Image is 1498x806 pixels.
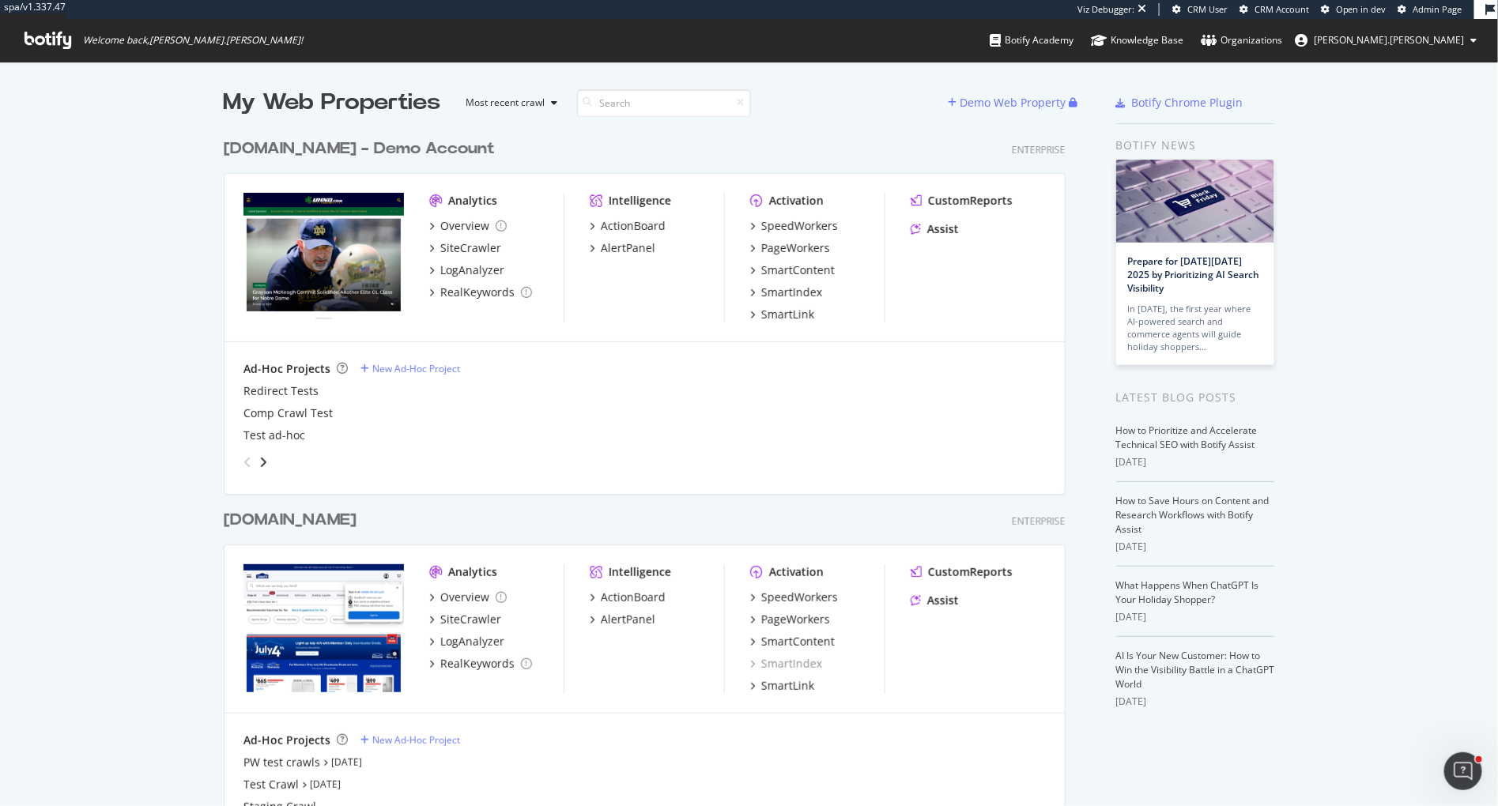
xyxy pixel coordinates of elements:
[224,137,501,160] a: [DOMAIN_NAME] - Demo Account
[331,755,362,769] a: [DATE]
[1116,649,1275,691] a: AI Is Your New Customer: How to Win the Visibility Battle in a ChatGPT World
[243,361,330,377] div: Ad-Hoc Projects
[990,32,1074,48] div: Botify Academy
[440,262,504,278] div: LogAnalyzer
[1116,695,1275,709] div: [DATE]
[761,307,814,322] div: SmartLink
[243,777,299,793] a: Test Crawl
[761,589,838,605] div: SpeedWorkers
[1128,254,1260,295] a: Prepare for [DATE][DATE] 2025 by Prioritizing AI Search Visibility
[1012,143,1066,156] div: Enterprise
[1413,3,1462,15] span: Admin Page
[1091,32,1183,48] div: Knowledge Base
[429,284,532,300] a: RealKeywords
[243,427,305,443] a: Test ad-hoc
[429,634,504,650] a: LogAnalyzer
[601,612,655,627] div: AlertPanel
[1116,160,1274,243] img: Prepare for Black Friday 2025 by Prioritizing AI Search Visibility
[224,137,495,160] div: [DOMAIN_NAME] - Demo Account
[1172,3,1228,16] a: CRM User
[1201,32,1282,48] div: Organizations
[928,564,1013,580] div: CustomReports
[440,284,515,300] div: RealKeywords
[237,450,258,475] div: angle-left
[761,678,814,694] div: SmartLink
[761,634,835,650] div: SmartContent
[1240,3,1309,16] a: CRM Account
[243,193,404,321] img: UHND.com (Demo Account)
[429,240,501,256] a: SiteCrawler
[750,589,838,605] a: SpeedWorkers
[761,218,838,234] div: SpeedWorkers
[1116,578,1259,606] a: What Happens When ChatGPT Is Your Holiday Shopper?
[911,221,959,237] a: Assist
[750,218,838,234] a: SpeedWorkers
[590,589,666,605] a: ActionBoard
[911,593,959,608] a: Assist
[960,95,1066,111] div: Demo Web Property
[1116,455,1275,469] div: [DATE]
[243,564,404,692] img: www.lowes.com
[258,454,269,470] div: angle-right
[1116,540,1275,554] div: [DATE]
[440,589,489,605] div: Overview
[949,96,1070,109] a: Demo Web Property
[466,98,545,107] div: Most recent crawl
[1187,3,1228,15] span: CRM User
[590,612,655,627] a: AlertPanel
[429,218,507,234] a: Overview
[990,19,1074,62] a: Botify Academy
[224,509,357,532] div: [DOMAIN_NAME]
[911,564,1013,580] a: CustomReports
[1321,3,1387,16] a: Open in dev
[769,193,824,209] div: Activation
[372,733,460,747] div: New Ad-Hoc Project
[243,755,320,770] a: PW test crawls
[224,509,363,532] a: [DOMAIN_NAME]
[440,656,515,672] div: RealKeywords
[1116,424,1258,451] a: How to Prioritize and Accelerate Technical SEO with Botify Assist
[440,634,504,650] div: LogAnalyzer
[949,90,1070,115] button: Demo Web Property
[310,778,341,791] a: [DATE]
[1116,389,1275,406] div: Latest Blog Posts
[429,262,504,278] a: LogAnalyzer
[1255,3,1309,15] span: CRM Account
[761,284,822,300] div: SmartIndex
[590,218,666,234] a: ActionBoard
[1128,303,1262,353] div: In [DATE], the first year where AI-powered search and commerce agents will guide holiday shoppers…
[609,193,671,209] div: Intelligence
[1336,3,1387,15] span: Open in dev
[761,612,830,627] div: PageWorkers
[911,193,1013,209] a: CustomReports
[927,593,959,608] div: Assist
[750,307,814,322] a: SmartLink
[761,240,830,256] div: PageWorkers
[429,589,507,605] a: Overview
[1116,137,1275,154] div: Botify news
[609,564,671,580] div: Intelligence
[243,405,333,421] a: Comp Crawl Test
[448,193,497,209] div: Analytics
[750,678,814,694] a: SmartLink
[927,221,959,237] div: Assist
[448,564,497,580] div: Analytics
[440,240,501,256] div: SiteCrawler
[577,89,751,117] input: Search
[601,240,655,256] div: AlertPanel
[750,656,822,672] a: SmartIndex
[928,193,1013,209] div: CustomReports
[1116,494,1270,536] a: How to Save Hours on Content and Research Workflows with Botify Assist
[372,362,460,375] div: New Ad-Hoc Project
[590,240,655,256] a: AlertPanel
[601,218,666,234] div: ActionBoard
[1116,610,1275,624] div: [DATE]
[1314,33,1465,47] span: christopher.hart
[224,87,441,119] div: My Web Properties
[429,656,532,672] a: RealKeywords
[750,612,830,627] a: PageWorkers
[1132,95,1243,111] div: Botify Chrome Plugin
